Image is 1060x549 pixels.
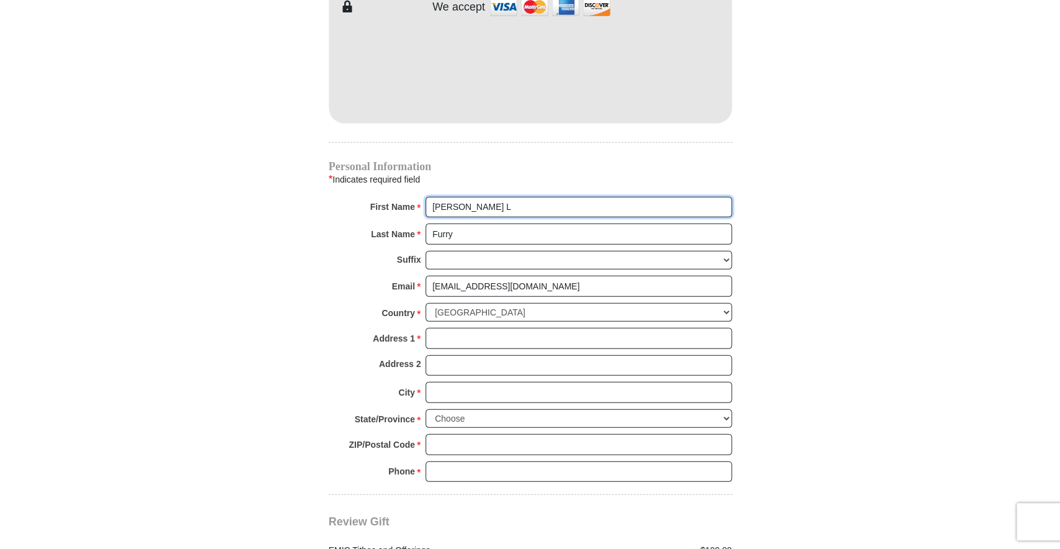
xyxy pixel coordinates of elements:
strong: Address 2 [379,355,421,373]
strong: City [398,384,414,401]
strong: Phone [388,463,415,480]
strong: First Name [370,198,415,216]
h4: Personal Information [329,161,732,171]
strong: Address 1 [373,330,415,347]
strong: State/Province [355,411,415,428]
strong: Suffix [397,251,421,268]
strong: ZIP/Postal Code [349,436,415,453]
strong: Last Name [371,225,415,243]
strong: Country [381,304,415,322]
div: Indicates required field [329,171,732,188]
h4: We accept [432,1,485,14]
span: Review Gift [329,515,390,528]
strong: Email [392,278,415,295]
